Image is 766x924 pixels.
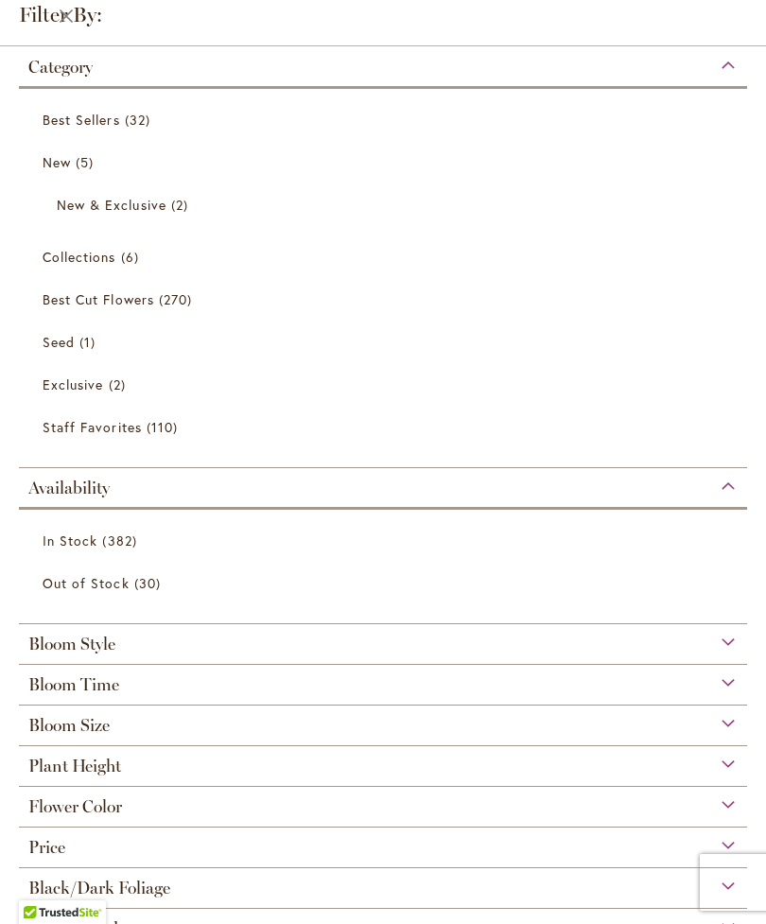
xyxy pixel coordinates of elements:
[28,674,119,695] span: Bloom Time
[28,837,65,858] span: Price
[171,195,193,215] span: 2
[28,634,115,654] span: Bloom Style
[57,196,166,214] span: New & Exclusive
[43,248,116,266] span: Collections
[43,368,728,401] a: Exclusive
[28,878,170,898] span: Black/Dark Foliage
[43,574,130,592] span: Out of Stock
[43,524,728,557] a: In Stock 382
[43,103,728,136] a: Best Sellers
[43,325,728,358] a: Seed
[28,478,110,498] span: Availability
[121,247,144,267] span: 6
[28,57,93,78] span: Category
[125,110,155,130] span: 32
[109,375,131,394] span: 2
[43,333,75,351] span: Seed
[43,146,728,179] a: New
[43,567,728,600] a: Out of Stock 30
[147,417,183,437] span: 110
[43,418,142,436] span: Staff Favorites
[43,532,97,549] span: In Stock
[43,290,154,308] span: Best Cut Flowers
[28,796,122,817] span: Flower Color
[43,111,120,129] span: Best Sellers
[43,153,71,171] span: New
[43,410,728,444] a: Staff Favorites
[14,857,67,910] iframe: Launch Accessibility Center
[159,289,197,309] span: 270
[57,188,714,221] a: New &amp; Exclusive
[28,715,110,736] span: Bloom Size
[76,152,98,172] span: 5
[102,531,141,550] span: 382
[79,332,100,352] span: 1
[43,375,103,393] span: Exclusive
[28,756,121,776] span: Plant Height
[134,573,165,593] span: 30
[43,240,728,273] a: Collections
[43,283,728,316] a: Best Cut Flowers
